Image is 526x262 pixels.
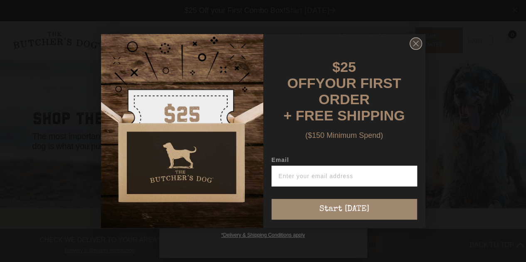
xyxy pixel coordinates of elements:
span: YOUR FIRST ORDER + FREE SHIPPING [284,75,405,123]
label: Email [272,157,417,166]
img: d0d537dc-5429-4832-8318-9955428ea0a1.jpeg [101,34,263,228]
span: ($150 Minimum Spend) [305,131,383,140]
span: $25 OFF [287,59,356,91]
input: Enter your email address [272,166,417,186]
button: Close dialog [410,37,422,50]
button: Start [DATE] [272,199,417,220]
